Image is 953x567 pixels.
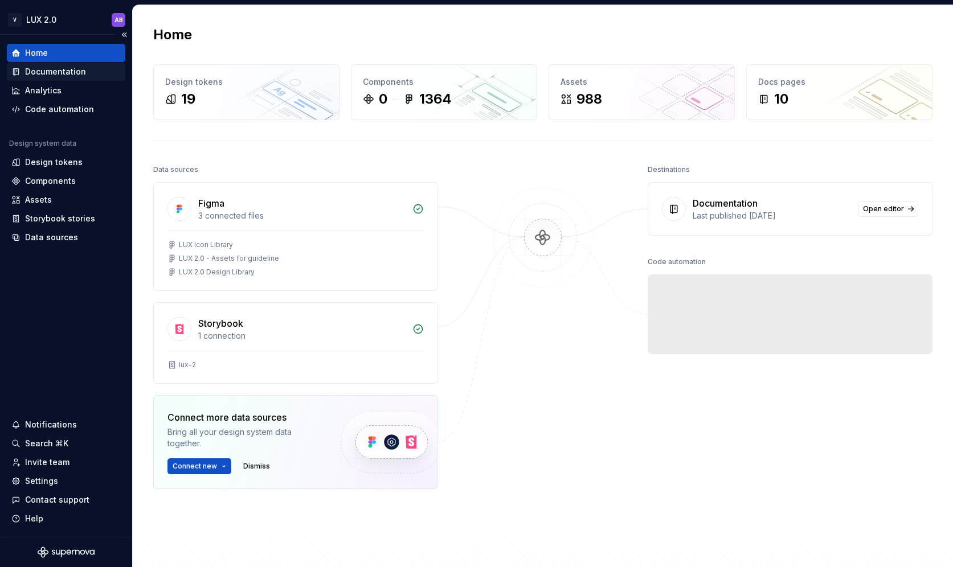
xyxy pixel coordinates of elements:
button: Notifications [7,416,125,434]
div: Settings [25,475,58,487]
div: Bring all your design system data together. [167,426,321,449]
a: Design tokens19 [153,64,340,120]
a: Assets [7,191,125,209]
div: Figma [198,196,224,210]
button: Connect new [167,458,231,474]
a: Assets988 [549,64,735,120]
a: Figma3 connected filesLUX Icon LibraryLUX 2.0 - Assets for guidelineLUX 2.0 Design Library [153,182,438,291]
a: Code automation [7,100,125,118]
svg: Supernova Logo [38,547,95,558]
div: Data sources [25,232,78,243]
a: Storybook1 connectionlux-2 [153,302,438,384]
div: Invite team [25,457,69,468]
div: Notifications [25,419,77,430]
a: Settings [7,472,125,490]
div: Data sources [153,162,198,178]
div: Storybook [198,317,243,330]
div: 1364 [419,90,452,108]
a: Docs pages10 [746,64,932,120]
div: LUX 2.0 [26,14,56,26]
div: 10 [774,90,788,108]
div: Storybook stories [25,213,95,224]
div: Analytics [25,85,62,96]
div: Assets [25,194,52,206]
div: lux-2 [179,360,196,369]
a: Documentation [7,63,125,81]
a: Invite team [7,453,125,471]
div: Destinations [648,162,690,178]
button: VLUX 2.0AB [2,7,130,32]
h2: Home [153,26,192,44]
div: LUX 2.0 Design Library [179,268,255,277]
a: Storybook stories [7,209,125,228]
div: 3 connected files [198,210,406,221]
div: LUX 2.0 - Assets for guideline [179,254,279,263]
div: Home [25,47,48,59]
div: V [8,13,22,27]
div: Components [25,175,76,187]
a: Design tokens [7,153,125,171]
div: 1 connection [198,330,406,342]
button: Contact support [7,491,125,509]
div: Last published [DATE] [693,210,851,221]
div: 19 [181,90,195,108]
div: Design system data [9,139,76,148]
div: Design tokens [165,76,328,88]
a: Data sources [7,228,125,246]
a: Components [7,172,125,190]
span: Open editor [863,204,904,213]
button: Dismiss [238,458,275,474]
div: Help [25,513,43,524]
div: Documentation [693,196,758,210]
div: 988 [576,90,602,108]
a: Components01364 [351,64,537,120]
div: Design tokens [25,157,83,168]
span: Connect new [173,462,217,471]
div: Docs pages [758,76,921,88]
div: Code automation [25,104,94,115]
button: Search ⌘K [7,434,125,453]
div: 0 [379,90,387,108]
div: Contact support [25,494,89,506]
button: Collapse sidebar [116,27,132,43]
a: Open editor [858,201,918,217]
div: Assets [561,76,723,88]
a: Analytics [7,81,125,100]
div: Documentation [25,66,86,77]
span: Dismiss [243,462,270,471]
button: Help [7,510,125,528]
div: LUX Icon Library [179,240,233,249]
div: Code automation [648,254,706,270]
div: AB [114,15,123,24]
div: Search ⌘K [25,438,68,449]
div: Connect more data sources [167,410,321,424]
div: Components [363,76,525,88]
a: Home [7,44,125,62]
